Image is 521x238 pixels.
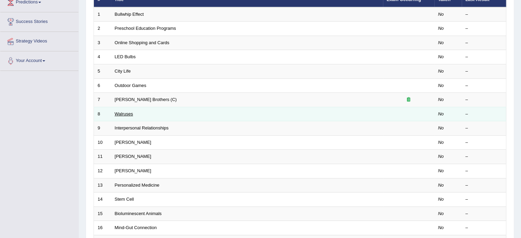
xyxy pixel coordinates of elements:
a: Outdoor Games [115,83,147,88]
em: No [438,197,444,202]
td: 4 [94,50,111,64]
em: No [438,83,444,88]
div: – [466,25,503,32]
a: [PERSON_NAME] [115,154,151,159]
div: – [466,196,503,203]
td: 3 [94,36,111,50]
td: 1 [94,7,111,22]
div: – [466,68,503,75]
em: No [438,183,444,188]
td: 14 [94,192,111,207]
a: Stem Cell [115,197,134,202]
a: Mind-Gut Connection [115,225,157,230]
div: – [466,111,503,117]
div: – [466,11,503,18]
em: No [438,54,444,59]
div: – [466,225,503,231]
td: 13 [94,178,111,192]
div: – [466,83,503,89]
a: Success Stories [0,12,78,29]
em: No [438,225,444,230]
a: Your Account [0,51,78,68]
a: Interpersonal Relationships [115,125,169,130]
td: 15 [94,206,111,221]
a: Online Shopping and Cards [115,40,170,45]
td: 6 [94,78,111,93]
em: No [438,40,444,45]
em: No [438,140,444,145]
em: No [438,125,444,130]
div: – [466,40,503,46]
em: No [438,111,444,116]
div: – [466,153,503,160]
div: – [466,125,503,131]
td: 9 [94,121,111,136]
div: – [466,139,503,146]
em: No [438,97,444,102]
a: Bioluminescent Animals [115,211,162,216]
div: – [466,54,503,60]
td: 11 [94,150,111,164]
td: 10 [94,135,111,150]
em: No [438,211,444,216]
div: – [466,168,503,174]
a: Personalized Medicine [115,183,160,188]
em: No [438,154,444,159]
a: Preschool Education Programs [115,26,176,31]
a: City Life [115,68,131,74]
a: [PERSON_NAME] [115,140,151,145]
td: 8 [94,107,111,121]
div: – [466,182,503,189]
div: – [466,211,503,217]
a: Bullwhip Effect [115,12,144,17]
a: [PERSON_NAME] Brothers (C) [115,97,177,102]
em: No [438,12,444,17]
a: [PERSON_NAME] [115,168,151,173]
td: 12 [94,164,111,178]
a: Strategy Videos [0,32,78,49]
td: 7 [94,93,111,107]
div: – [466,97,503,103]
td: 5 [94,64,111,79]
em: No [438,168,444,173]
a: Walruses [115,111,133,116]
td: 16 [94,221,111,235]
a: LED Bulbs [115,54,136,59]
div: Exam occurring question [387,97,431,103]
em: No [438,68,444,74]
em: No [438,26,444,31]
td: 2 [94,22,111,36]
